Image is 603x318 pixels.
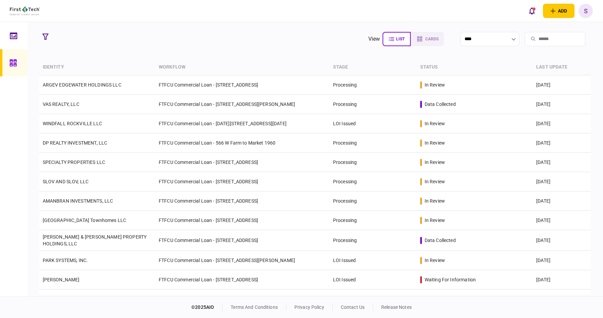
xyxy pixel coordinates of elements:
div: in review [425,178,445,185]
div: view [368,35,380,43]
td: FTFCU Commercial Loan - [STREET_ADDRESS] [155,191,330,211]
td: [DATE] [533,114,591,133]
th: status [417,59,533,75]
td: [DATE] [533,153,591,172]
div: in review [425,159,445,166]
td: LOI Issued [330,270,417,289]
a: AMANBRAN INVESTMENTS, LLC [43,198,113,204]
button: list [383,32,411,46]
td: Processing [330,133,417,153]
td: [DATE] [533,95,591,114]
td: FTFCU Commercial Loan - [STREET_ADDRESS][PERSON_NAME] [155,251,330,270]
span: list [396,37,405,41]
td: [DATE] [533,191,591,211]
td: FTFCU Commercial Loan - [STREET_ADDRESS] [155,153,330,172]
td: Processing [330,95,417,114]
td: FTFCU Commercial Loan - [STREET_ADDRESS] [155,172,330,191]
td: Processing [330,75,417,95]
a: release notes [381,304,412,310]
div: data collected [425,237,456,244]
td: [DATE] [533,270,591,289]
td: LOI Issued [330,251,417,270]
button: cards [411,32,444,46]
span: cards [425,37,439,41]
div: data collected [425,101,456,108]
div: waiting for information [425,276,476,283]
a: VAS REALTY, LLC [43,101,79,107]
a: SLOV AND SLOV, LLC [43,179,89,184]
div: in review [425,139,445,146]
th: last update [533,59,591,75]
button: open adding identity options [543,4,575,18]
td: Processing [330,289,417,309]
a: SPECIALTY PROPERTIES LLC [43,160,105,165]
button: open notifications list [525,4,539,18]
div: in review [425,81,445,88]
td: Processing [330,211,417,230]
td: [DATE] [533,172,591,191]
td: Processing [330,153,417,172]
td: [DATE] [533,75,591,95]
td: [DATE] [533,230,591,251]
td: FTFCU Commercial Loan - 566 W Farm to Market 1960 [155,133,330,153]
td: FTFCU Commercial Loan - [STREET_ADDRESS][PERSON_NAME] [155,95,330,114]
th: stage [330,59,417,75]
th: identity [39,59,156,75]
div: in review [425,257,445,264]
td: LOI Issued [330,114,417,133]
a: [PERSON_NAME] & [PERSON_NAME] PROPERTY HOLDINGS, LLC [43,234,147,246]
td: FTFCU Commercial Loan - [STREET_ADDRESS] [155,211,330,230]
td: FTFCU Commercial Loan - [STREET_ADDRESS] [155,230,330,251]
td: Processing [330,172,417,191]
a: PARK SYSTEMS, INC. [43,258,88,263]
td: Processing [330,230,417,251]
div: in review [425,217,445,224]
td: FTFCU Commercial Loan - [STREET_ADDRESS] [155,270,330,289]
button: S [579,4,593,18]
td: FTFCU Commercial Loan - [DATE][STREET_ADDRESS][DATE] [155,114,330,133]
th: workflow [155,59,330,75]
a: [PERSON_NAME] [43,277,80,282]
div: © 2025 AIO [191,304,222,311]
div: in review [425,120,445,127]
img: client company logo [10,6,40,15]
a: ARGEV EDGEWATER HOLDINGS LLC [43,82,121,88]
td: [DATE] [533,289,591,309]
a: privacy policy [294,304,324,310]
a: [GEOGRAPHIC_DATA] Townhomes LLC [43,218,127,223]
td: FTFCU Commercial Loan - [STREET_ADDRESS] [155,289,330,309]
a: DP REALTY INVESTMENT, LLC [43,140,108,146]
a: terms and conditions [231,304,278,310]
td: [DATE] [533,211,591,230]
td: [DATE] [533,133,591,153]
td: [DATE] [533,251,591,270]
td: Processing [330,191,417,211]
td: FTFCU Commercial Loan - [STREET_ADDRESS] [155,75,330,95]
a: contact us [341,304,365,310]
a: WINDFALL ROCKVILLE LLC [43,121,102,126]
div: in review [425,198,445,204]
